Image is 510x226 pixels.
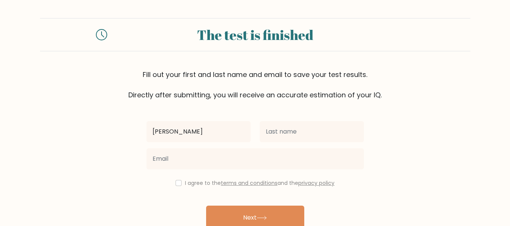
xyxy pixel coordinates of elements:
[146,121,251,142] input: First name
[40,69,470,100] div: Fill out your first and last name and email to save your test results. Directly after submitting,...
[298,179,334,187] a: privacy policy
[185,179,334,187] label: I agree to the and the
[221,179,277,187] a: terms and conditions
[260,121,364,142] input: Last name
[146,148,364,169] input: Email
[116,25,394,45] div: The test is finished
